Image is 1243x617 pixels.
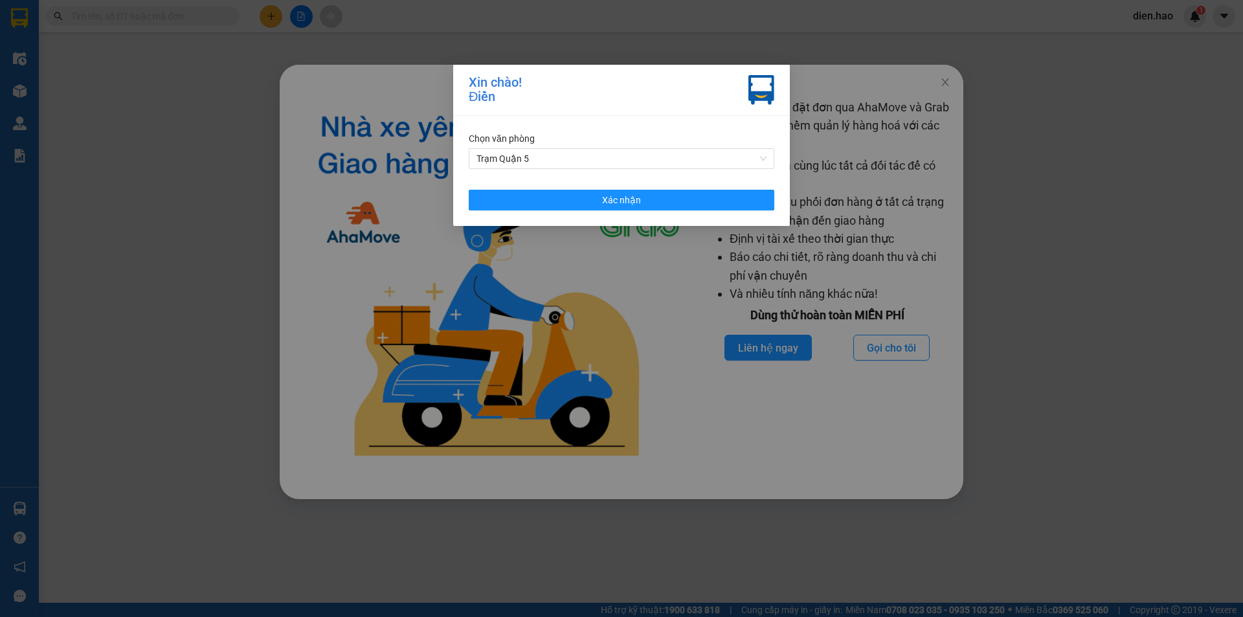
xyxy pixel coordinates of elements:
img: vxr-icon [748,75,774,105]
div: Xin chào! Điền [469,75,522,105]
span: Xác nhận [602,193,641,207]
span: Trạm Quận 5 [476,149,767,168]
div: Chọn văn phòng [469,131,774,146]
button: Xác nhận [469,190,774,210]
